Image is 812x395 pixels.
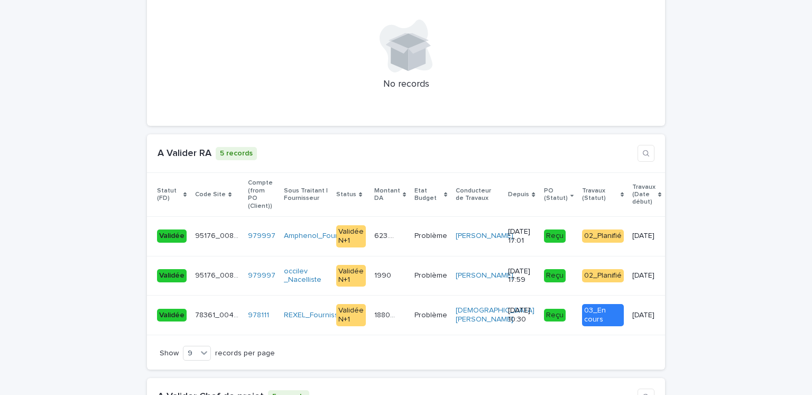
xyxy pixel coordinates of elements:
p: [DATE] [632,271,661,280]
p: [DATE] 10:30 [508,306,535,324]
p: Code Site [195,189,226,200]
p: PO (Statut) [544,185,568,205]
a: [PERSON_NAME] [456,271,513,280]
div: 9 [183,348,197,359]
div: 03_En cours [582,304,624,326]
p: [DATE] [632,232,661,241]
a: Amphenol_Fournisseur [284,232,363,241]
p: 95176_008_01 [195,269,241,280]
div: Reçu [544,229,566,243]
a: 979997 [248,232,275,241]
p: 623.08 [374,229,399,241]
div: Validée [157,269,187,282]
p: 1990 [374,269,393,280]
p: Problème [414,229,449,241]
p: Status [336,189,356,200]
div: Reçu [544,309,566,322]
a: [PERSON_NAME] [456,232,513,241]
p: records per page [215,349,275,358]
p: 5 records [216,147,257,160]
a: REXEL_Fournisseur [284,311,350,320]
p: [DATE] 17:01 [508,227,535,245]
p: Travaux (Date début) [632,181,656,208]
a: 979997 [248,271,275,280]
div: Validée N+1 [336,265,366,287]
p: Depuis [508,189,529,200]
p: Conducteur de Travaux [456,185,500,205]
p: Statut (FD) [157,185,181,205]
div: Validée N+1 [336,304,366,326]
div: Reçu [544,269,566,282]
div: 02_Planifié [582,229,624,243]
p: Compte (from PO (Client)) [248,177,275,212]
div: Validée [157,309,187,322]
p: [DATE] 17:59 [508,267,535,285]
p: Etat Budget [414,185,441,205]
p: Montant DA [374,185,400,205]
p: 1880.66 [374,309,399,320]
div: Validée [157,229,187,243]
p: 95176_008_01 [195,229,241,241]
p: Show [160,349,179,358]
tr: Validée95176_008_0195176_008_01 979997 occilev _Nacelliste Validée N+119901990 ProblèmeProblème [... [147,256,671,296]
tr: Validée78361_004_0278361_004_02 978111 REXEL_Fournisseur Validée N+11880.661880.66 ProblèmeProblè... [147,296,671,335]
a: [DEMOGRAPHIC_DATA][PERSON_NAME] [456,306,534,324]
div: Validée N+1 [336,225,366,247]
tr: Validée95176_008_0195176_008_01 979997 Amphenol_Fournisseur Validée N+1623.08623.08 ProblèmeProbl... [147,216,671,256]
p: Sous Traitant | Fournisseur [284,185,328,205]
p: No records [153,79,659,90]
div: 02_Planifié [582,269,624,282]
a: occilev _Nacelliste [284,267,328,285]
p: Travaux (Statut) [582,185,618,205]
h1: A Valider RA [158,148,211,160]
p: Problème [414,309,449,320]
p: [DATE] [632,311,661,320]
a: 978111 [248,311,269,320]
p: 78361_004_02 [195,309,241,320]
p: Problème [414,269,449,280]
